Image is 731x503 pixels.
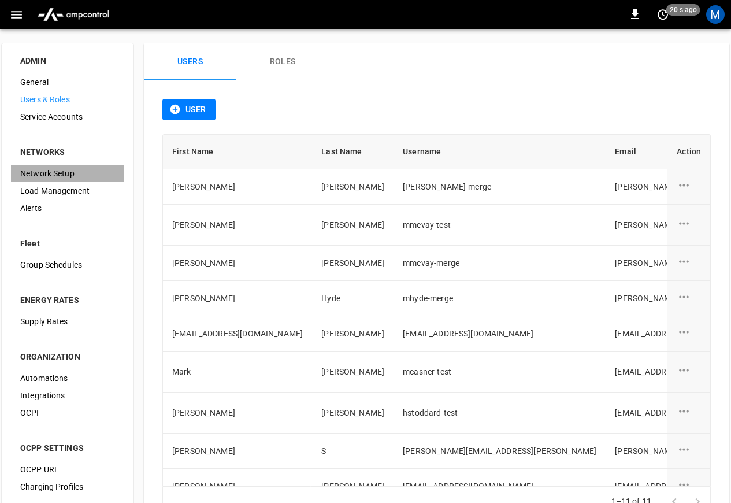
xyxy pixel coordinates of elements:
[677,478,701,495] div: user action options
[20,316,115,328] span: Supply Rates
[677,290,701,307] div: user action options
[162,99,216,120] button: User
[163,352,312,393] td: Mark
[20,146,115,158] div: NETWORKS
[20,55,115,66] div: ADMIN
[20,390,115,402] span: Integrations
[312,316,394,352] td: [PERSON_NAME]
[20,185,115,197] span: Load Management
[20,407,115,419] span: OCPI
[312,352,394,393] td: [PERSON_NAME]
[394,135,606,169] th: Username
[11,165,124,182] div: Network Setup
[163,434,312,469] td: [PERSON_NAME]
[20,168,115,180] span: Network Setup
[394,393,606,434] td: hstoddard-test
[677,442,701,460] div: user action options
[20,76,115,88] span: General
[312,135,394,169] th: Last Name
[11,387,124,404] div: Integrations
[33,3,114,25] img: ampcontrol.io logo
[677,178,701,195] div: user action options
[394,169,606,205] td: [PERSON_NAME]-merge
[236,43,329,80] button: Roles
[677,404,701,421] div: user action options
[677,216,701,234] div: user action options
[20,442,115,454] div: OCPP SETTINGS
[20,202,115,214] span: Alerts
[20,481,115,493] span: Charging Profiles
[163,281,312,316] td: [PERSON_NAME]
[706,5,725,24] div: profile-icon
[677,363,701,380] div: user action options
[11,108,124,125] div: Service Accounts
[312,246,394,281] td: [PERSON_NAME]
[144,43,236,80] button: Users
[11,256,124,273] div: Group Schedules
[11,404,124,421] div: OCPI
[20,111,115,123] span: Service Accounts
[20,464,115,476] span: OCPP URL
[11,199,124,217] div: Alerts
[11,73,124,91] div: General
[394,434,606,469] td: [PERSON_NAME][EMAIL_ADDRESS][PERSON_NAME]
[20,238,115,249] div: Fleet
[11,369,124,387] div: Automations
[20,94,115,106] span: Users & Roles
[312,205,394,246] td: [PERSON_NAME]
[20,294,115,306] div: ENERGY RATES
[312,281,394,316] td: Hyde
[666,4,700,16] span: 20 s ago
[312,169,394,205] td: [PERSON_NAME]
[163,169,312,205] td: [PERSON_NAME]
[312,434,394,469] td: S
[11,461,124,478] div: OCPP URL
[163,316,312,352] td: [EMAIL_ADDRESS][DOMAIN_NAME]
[11,478,124,495] div: Charging Profiles
[163,246,312,281] td: [PERSON_NAME]
[394,352,606,393] td: mcasner-test
[20,259,115,271] span: Group Schedules
[677,325,701,342] div: user action options
[394,205,606,246] td: mmcvay-test
[11,91,124,108] div: Users & Roles
[677,254,701,272] div: user action options
[394,281,606,316] td: mhyde-merge
[394,246,606,281] td: mmcvay-merge
[20,351,115,363] div: ORGANIZATION
[163,393,312,434] td: [PERSON_NAME]
[20,372,115,384] span: Automations
[163,205,312,246] td: [PERSON_NAME]
[654,5,672,24] button: set refresh interval
[11,182,124,199] div: Load Management
[312,393,394,434] td: [PERSON_NAME]
[163,135,312,169] th: First Name
[394,316,606,352] td: [EMAIL_ADDRESS][DOMAIN_NAME]
[667,135,710,169] th: Action
[11,313,124,330] div: Supply Rates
